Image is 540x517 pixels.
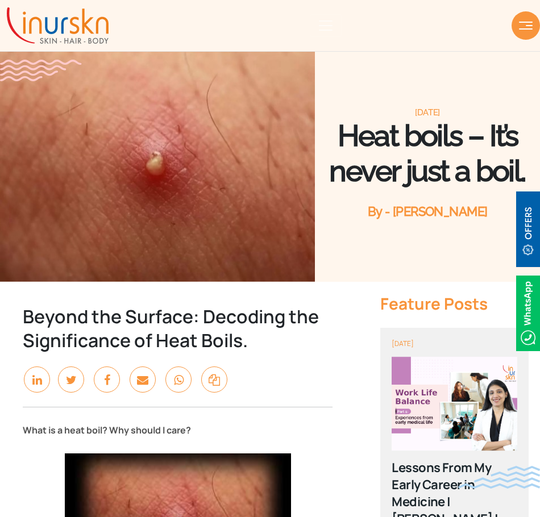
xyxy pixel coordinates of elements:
img: poster [392,357,517,451]
img: inurskn-logo [7,7,109,44]
div: Beyond the Surface: Decoding the Significance of Heat Boils. [23,305,333,352]
div: By - [PERSON_NAME] [315,203,540,220]
div: [DATE] [315,107,540,118]
img: bluewave [458,466,540,489]
img: Whatsappicon [516,276,540,351]
div: [DATE] [392,339,517,348]
a: Whatsappicon [516,306,540,319]
div: Feature Posts [380,293,529,314]
img: hamLine.svg [519,22,533,30]
strong: What is a heat boil? Why should I care? [23,424,191,436]
img: offerBt [516,191,540,267]
h1: Heat boils – It’s never just a boil. [315,118,540,189]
